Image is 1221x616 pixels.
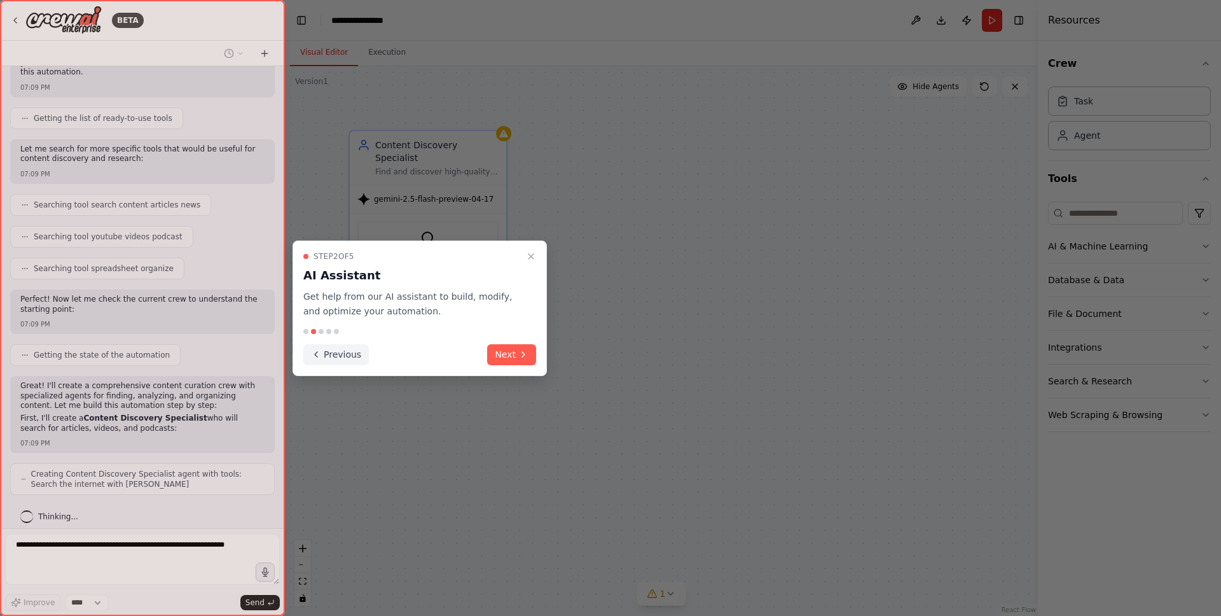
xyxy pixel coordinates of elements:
button: Close walkthrough [523,249,539,264]
button: Previous [303,344,369,365]
span: Step 2 of 5 [314,251,354,262]
button: Hide left sidebar [293,11,310,29]
h3: AI Assistant [303,267,521,284]
p: Get help from our AI assistant to build, modify, and optimize your automation. [303,290,521,319]
button: Next [487,344,536,365]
